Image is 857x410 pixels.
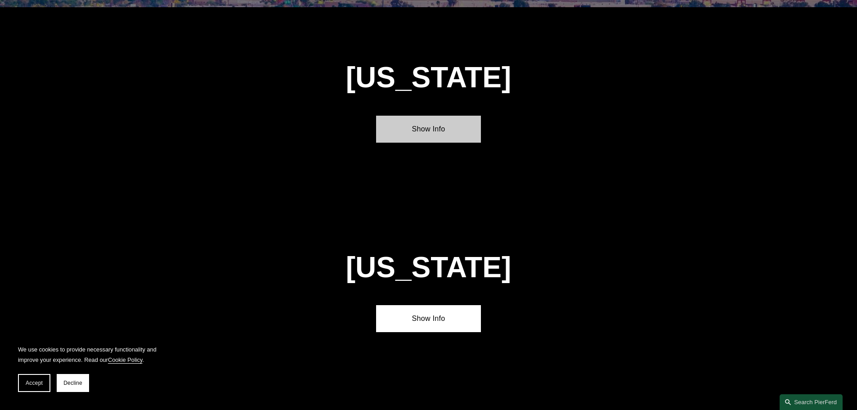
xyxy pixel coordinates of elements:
a: Cookie Policy [108,356,143,363]
a: Search this site [780,394,843,410]
button: Accept [18,374,50,392]
a: Show Info [376,116,481,143]
button: Decline [57,374,89,392]
p: We use cookies to provide necessary functionality and improve your experience. Read our . [18,344,162,365]
h1: [US_STATE] [297,61,560,94]
a: Show Info [376,305,481,332]
span: Decline [63,380,82,386]
section: Cookie banner [9,335,171,401]
h1: [US_STATE] [297,251,560,284]
span: Accept [26,380,43,386]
